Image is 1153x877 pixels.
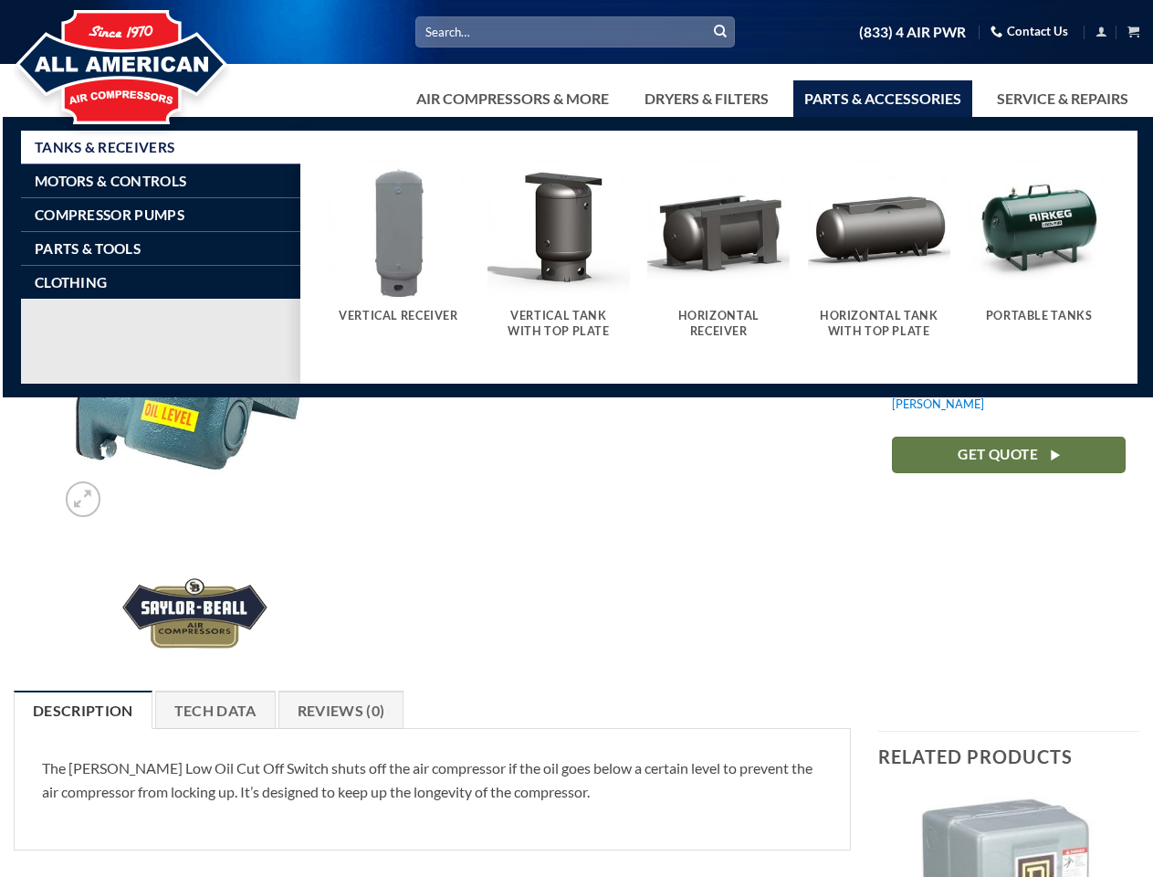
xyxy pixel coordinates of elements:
[793,80,972,117] a: Parts & Accessories
[1127,20,1139,43] a: View cart
[808,158,950,301] img: Horizontal Tank With Top Plate
[35,140,174,154] span: Tanks & Receivers
[336,309,460,323] h5: Vertical Receiver
[991,17,1068,46] a: Contact Us
[986,80,1139,117] a: Service & Repairs
[634,80,780,117] a: Dryers & Filters
[656,309,781,339] h5: Horizontal Receiver
[35,174,186,188] span: Motors & Controls
[497,309,621,339] h5: Vertical Tank With Top Plate
[487,158,630,301] img: Vertical Tank With Top Plate
[808,158,950,357] a: Visit product category Horizontal Tank With Top Plate
[892,437,1126,472] a: Get Quote
[155,691,276,729] a: Tech Data
[892,396,984,411] a: [PERSON_NAME]
[42,756,823,803] p: The [PERSON_NAME] Low Oil Cut Off Switch shuts off the air compressor if the oil goes below a cer...
[647,158,790,301] img: Horizontal Receiver
[968,158,1110,342] a: Visit product category Portable Tanks
[35,241,141,256] span: Parts & Tools
[977,309,1101,323] h5: Portable Tanks
[1095,20,1107,43] a: Login
[958,443,1038,466] span: Get Quote
[859,16,966,48] a: (833) 4 AIR PWR
[327,158,469,342] a: Visit product category Vertical Receiver
[278,691,404,729] a: Reviews (0)
[14,691,152,729] a: Description
[35,275,107,290] span: Clothing
[327,158,469,301] img: Vertical Receiver
[35,207,184,222] span: Compressor Pumps
[487,158,630,357] a: Visit product category Vertical Tank With Top Plate
[647,158,790,357] a: Visit product category Horizontal Receiver
[968,158,1110,301] img: Portable Tanks
[66,481,101,517] a: Zoom
[405,80,620,117] a: Air Compressors & More
[707,18,734,46] button: Submit
[415,16,735,47] input: Search…
[878,732,1139,781] h3: Related products
[817,309,941,339] h5: Horizontal Tank With Top Plate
